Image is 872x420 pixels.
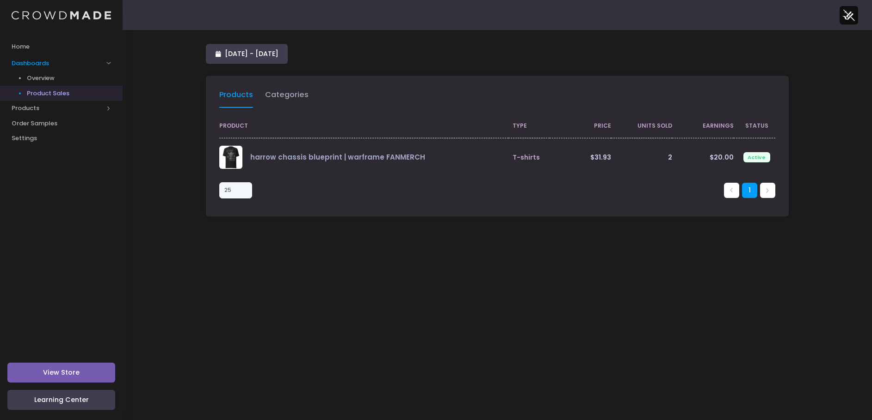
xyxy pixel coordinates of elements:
[710,153,734,162] span: $20.00
[225,49,278,58] span: [DATE] - [DATE]
[219,114,508,138] th: Product: activate to sort column ascending
[12,42,111,51] span: Home
[742,183,757,198] a: 1
[550,114,611,138] th: Price: activate to sort column ascending
[34,395,89,404] span: Learning Center
[27,74,111,83] span: Overview
[12,11,111,20] img: Logo
[508,114,550,138] th: Type: activate to sort column ascending
[43,368,80,377] span: View Store
[250,152,425,162] a: harrow chassis blueprint | warframe FANMERCH
[7,390,115,410] a: Learning Center
[12,104,103,113] span: Products
[27,89,111,98] span: Product Sales
[672,114,734,138] th: Earnings: activate to sort column ascending
[12,59,103,68] span: Dashboards
[7,363,115,383] a: View Store
[206,44,288,64] a: [DATE] - [DATE]
[265,86,309,108] a: Categories
[219,86,253,108] a: Products
[668,153,672,162] span: 2
[611,114,673,138] th: Units Sold: activate to sort column ascending
[513,153,540,162] span: T-shirts
[743,152,770,162] span: Active
[12,119,111,128] span: Order Samples
[734,114,775,138] th: Status: activate to sort column ascending
[12,134,111,143] span: Settings
[590,153,611,162] span: $31.93
[840,6,858,25] img: User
